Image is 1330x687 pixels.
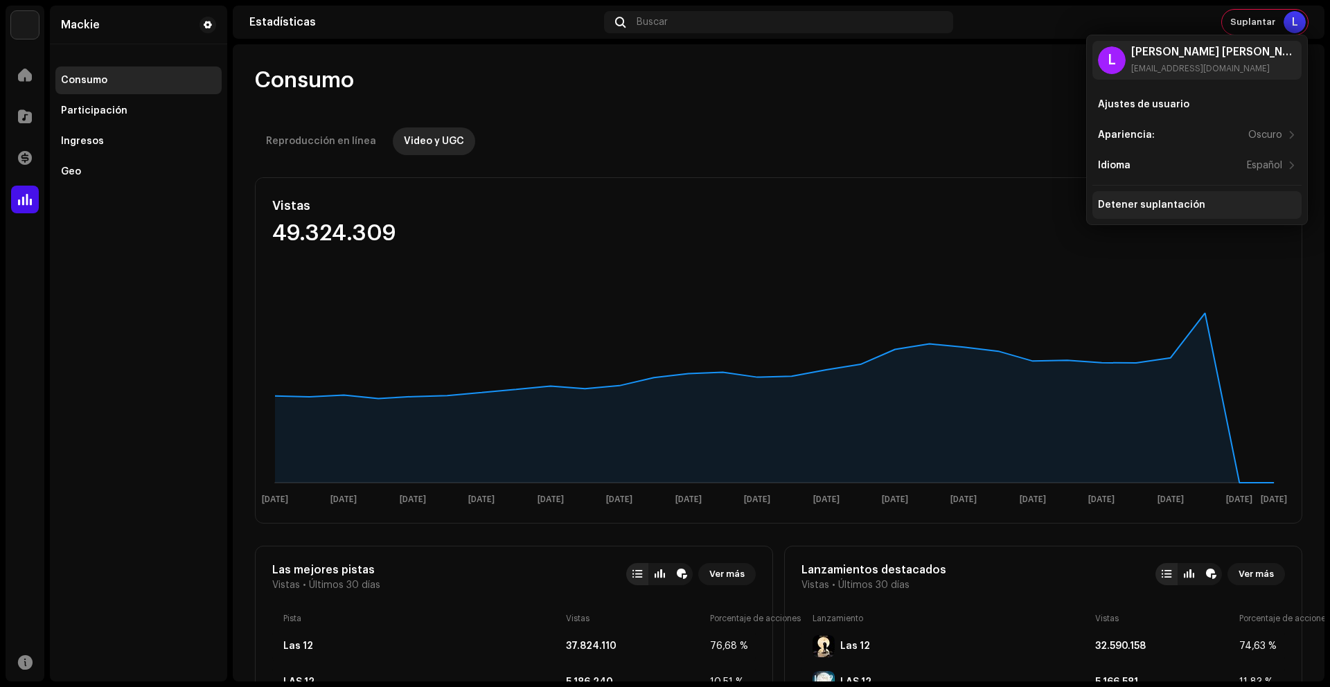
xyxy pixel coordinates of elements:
div: Porcentaje de acciones [710,613,745,624]
div: Oscuro [1248,130,1282,141]
div: Video y UGC [404,127,464,155]
text: [DATE] [813,495,840,504]
div: Reproducción en línea [266,127,376,155]
div: 74,63 % [1239,641,1274,652]
div: Vistas [566,613,704,624]
span: • [303,580,306,591]
div: Estadísticas [249,17,598,28]
re-m-nav-item: Ajustes de usuario [1092,91,1302,118]
text: [DATE] [468,495,495,504]
span: Últimos 30 días [838,580,910,591]
text: [DATE] [1226,495,1252,504]
div: [PERSON_NAME] [PERSON_NAME] [1131,46,1296,57]
div: L [1098,46,1126,74]
text: [DATE] [606,495,632,504]
div: Ajustes de usuario [1098,99,1189,110]
div: Detener suplantación [1098,199,1205,211]
div: Idioma [1098,160,1130,171]
text: [DATE] [400,495,426,504]
div: Las mejores pistas [272,563,380,577]
div: Porcentaje de acciones [1239,613,1274,624]
div: L [1284,11,1306,33]
div: Pista [283,613,560,624]
span: Consumo [255,66,354,94]
span: Suplantar [1230,17,1275,28]
div: Apariencia: [1098,130,1155,141]
re-m-nav-item: Ingresos [55,127,222,155]
re-m-nav-item: Apariencia: [1092,121,1302,149]
button: Ver más [698,563,756,585]
re-m-nav-item: Consumo [55,66,222,94]
div: Participación [61,105,127,116]
img: 11908429-0a35-4b93-8273-cf50c59ef73e [11,11,39,39]
span: Últimos 30 días [309,580,380,591]
div: 32.590.158 [1095,641,1234,652]
text: [DATE] [538,495,564,504]
text: [DATE] [1158,495,1184,504]
div: Mackie [61,19,100,30]
div: Español [1247,160,1282,171]
re-m-nav-item: Detener suplantación [1092,191,1302,219]
text: [DATE] [882,495,908,504]
span: • [832,580,835,591]
img: 12F24B29-DC0B-4FA3-A16F-7A16CB1F9B9F [813,635,835,657]
re-m-nav-item: Participación [55,97,222,125]
div: Las 12 [283,641,313,652]
re-m-nav-item: Idioma [1092,152,1302,179]
button: Ver más [1227,563,1285,585]
div: Geo [61,166,81,177]
span: Vistas [272,580,300,591]
text: [DATE] [675,495,702,504]
span: Ver más [1239,560,1274,588]
div: Las 12 [840,641,870,652]
div: 76,68 % [710,641,745,652]
text: [DATE] [1088,495,1115,504]
text: [DATE] [744,495,770,504]
text: [DATE] [1261,495,1287,504]
div: 37.824.110 [566,641,704,652]
div: Vistas [272,195,587,217]
text: [DATE] [1020,495,1046,504]
text: [DATE] [262,495,288,504]
re-m-nav-item: Geo [55,158,222,186]
div: 49.324.309 [272,222,587,244]
div: Lanzamientos destacados [801,563,946,577]
span: Vistas [801,580,829,591]
div: Lanzamiento [813,613,1090,624]
div: [EMAIL_ADDRESS][DOMAIN_NAME] [1131,63,1296,74]
div: Vistas [1095,613,1234,624]
span: Ver más [709,560,745,588]
div: Ingresos [61,136,104,147]
text: [DATE] [950,495,977,504]
span: Buscar [637,17,668,28]
div: Consumo [61,75,107,86]
text: [DATE] [330,495,357,504]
